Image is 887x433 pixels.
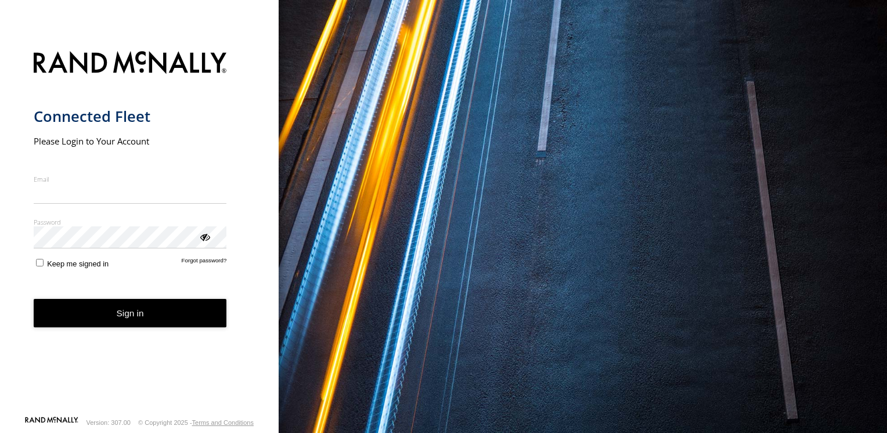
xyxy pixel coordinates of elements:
[138,419,254,426] div: © Copyright 2025 -
[34,175,227,183] label: Email
[34,299,227,327] button: Sign in
[34,135,227,147] h2: Please Login to Your Account
[25,417,78,428] a: Visit our Website
[34,44,246,416] form: main
[34,107,227,126] h1: Connected Fleet
[192,419,254,426] a: Terms and Conditions
[34,218,227,226] label: Password
[199,230,210,242] div: ViewPassword
[36,259,44,266] input: Keep me signed in
[86,419,131,426] div: Version: 307.00
[182,257,227,268] a: Forgot password?
[47,259,109,268] span: Keep me signed in
[34,49,227,78] img: Rand McNally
